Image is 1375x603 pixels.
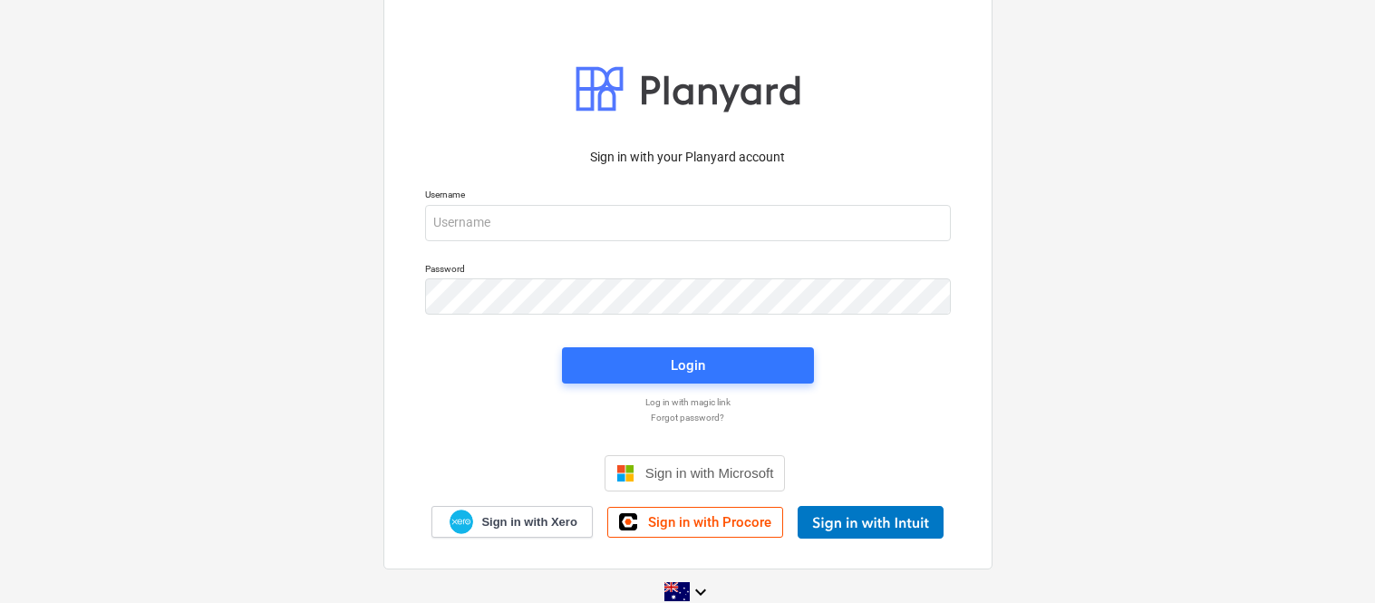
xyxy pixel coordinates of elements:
[648,514,771,530] span: Sign in with Procore
[416,396,960,408] a: Log in with magic link
[416,412,960,423] a: Forgot password?
[562,347,814,384] button: Login
[607,507,783,538] a: Sign in with Procore
[425,263,951,278] p: Password
[431,506,593,538] a: Sign in with Xero
[690,581,712,603] i: keyboard_arrow_down
[481,514,576,530] span: Sign in with Xero
[450,510,473,534] img: Xero logo
[645,465,774,481] span: Sign in with Microsoft
[671,354,705,377] div: Login
[616,464,634,482] img: Microsoft logo
[425,189,951,204] p: Username
[425,205,951,241] input: Username
[425,148,951,167] p: Sign in with your Planyard account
